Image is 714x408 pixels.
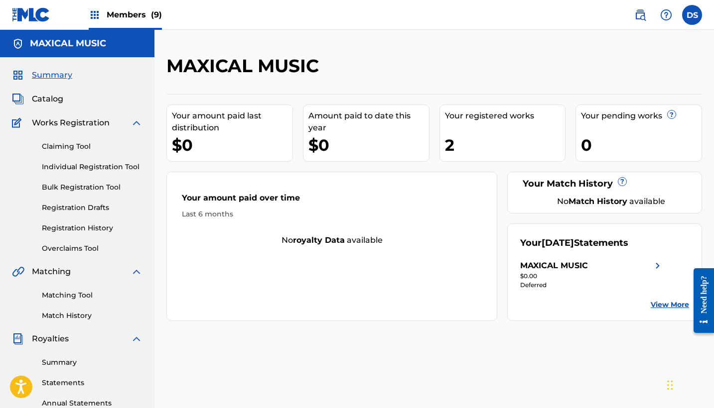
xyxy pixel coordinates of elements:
span: Members [107,9,162,20]
div: Your Match History [520,177,689,191]
a: Overclaims Tool [42,243,143,254]
a: SummarySummary [12,69,72,81]
a: MAXICAL MUSICright chevron icon$0.00Deferred [520,260,664,290]
span: Catalog [32,93,63,105]
div: $0 [308,134,429,156]
a: Matching Tool [42,290,143,301]
img: expand [131,266,143,278]
div: No available [167,234,497,246]
div: Your Statements [520,236,628,250]
div: Deferred [520,281,664,290]
span: Matching [32,266,71,278]
a: Claiming Tool [42,141,143,152]
iframe: Chat Widget [664,360,714,408]
img: Royalties [12,333,24,345]
img: Accounts [12,38,24,50]
div: Amount paid to date this year [308,110,429,134]
h5: MAXICAL MUSIC [30,38,106,49]
span: Summary [32,69,72,81]
img: MLC Logo [12,7,50,22]
div: 0 [581,134,702,156]
span: Royalties [32,333,69,345]
strong: royalty data [293,235,345,245]
strong: Match History [569,197,627,206]
a: Statements [42,378,143,388]
a: Individual Registration Tool [42,162,143,172]
a: Public Search [630,5,650,25]
h2: MAXICAL MUSIC [166,55,324,77]
a: Bulk Registration Tool [42,182,143,193]
a: View More [651,300,689,310]
img: right chevron icon [652,260,664,272]
img: help [660,9,672,21]
a: Registration Drafts [42,203,143,213]
span: ? [668,110,676,118]
img: expand [131,117,143,129]
div: Your amount paid over time [182,192,482,209]
div: Last 6 months [182,209,482,219]
a: Summary [42,357,143,368]
div: Your amount paid last distribution [172,110,292,134]
div: Drag [667,370,673,400]
iframe: Resource Center [686,258,714,343]
div: Your pending works [581,110,702,122]
a: Registration History [42,223,143,233]
span: [DATE] [542,237,574,248]
img: search [634,9,646,21]
div: $0.00 [520,272,664,281]
div: User Menu [682,5,702,25]
div: Your registered works [445,110,566,122]
img: expand [131,333,143,345]
span: (9) [151,10,162,19]
img: Matching [12,266,24,278]
div: MAXICAL MUSIC [520,260,588,272]
div: 2 [445,134,566,156]
a: CatalogCatalog [12,93,63,105]
span: Works Registration [32,117,110,129]
img: Works Registration [12,117,25,129]
div: Help [656,5,676,25]
img: Summary [12,69,24,81]
a: Match History [42,310,143,321]
div: No available [533,196,689,207]
div: $0 [172,134,292,156]
img: Catalog [12,93,24,105]
span: ? [618,178,626,186]
img: Top Rightsholders [89,9,101,21]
